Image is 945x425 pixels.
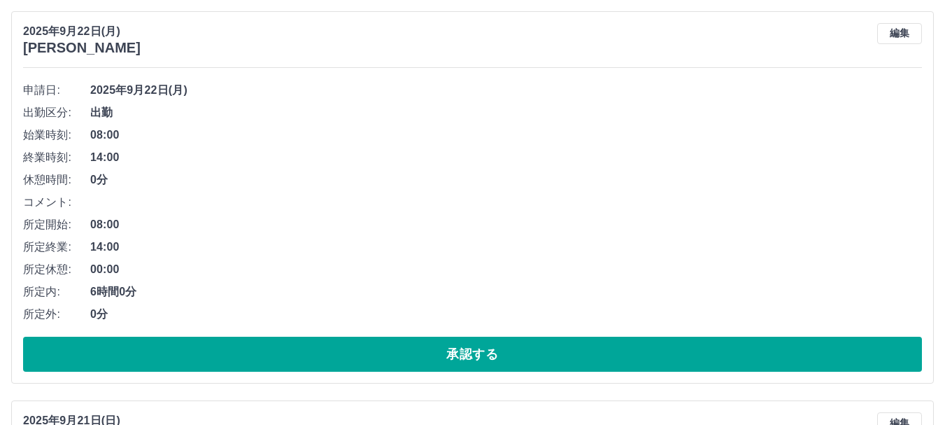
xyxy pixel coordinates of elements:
span: 14:00 [90,149,922,166]
span: コメント: [23,194,90,211]
span: 始業時刻: [23,127,90,144]
span: 14:00 [90,239,922,256]
span: 申請日: [23,82,90,99]
span: 終業時刻: [23,149,90,166]
span: 所定終業: [23,239,90,256]
button: 承認する [23,337,922,372]
span: 出勤区分: [23,104,90,121]
span: 0分 [90,306,922,323]
span: 08:00 [90,216,922,233]
span: 休憩時間: [23,172,90,188]
span: 0分 [90,172,922,188]
span: 08:00 [90,127,922,144]
span: 所定開始: [23,216,90,233]
span: 所定外: [23,306,90,323]
p: 2025年9月22日(月) [23,23,141,40]
h3: [PERSON_NAME] [23,40,141,56]
button: 編集 [877,23,922,44]
span: 所定休憩: [23,261,90,278]
span: 所定内: [23,284,90,300]
span: 2025年9月22日(月) [90,82,922,99]
span: 00:00 [90,261,922,278]
span: 6時間0分 [90,284,922,300]
span: 出勤 [90,104,922,121]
